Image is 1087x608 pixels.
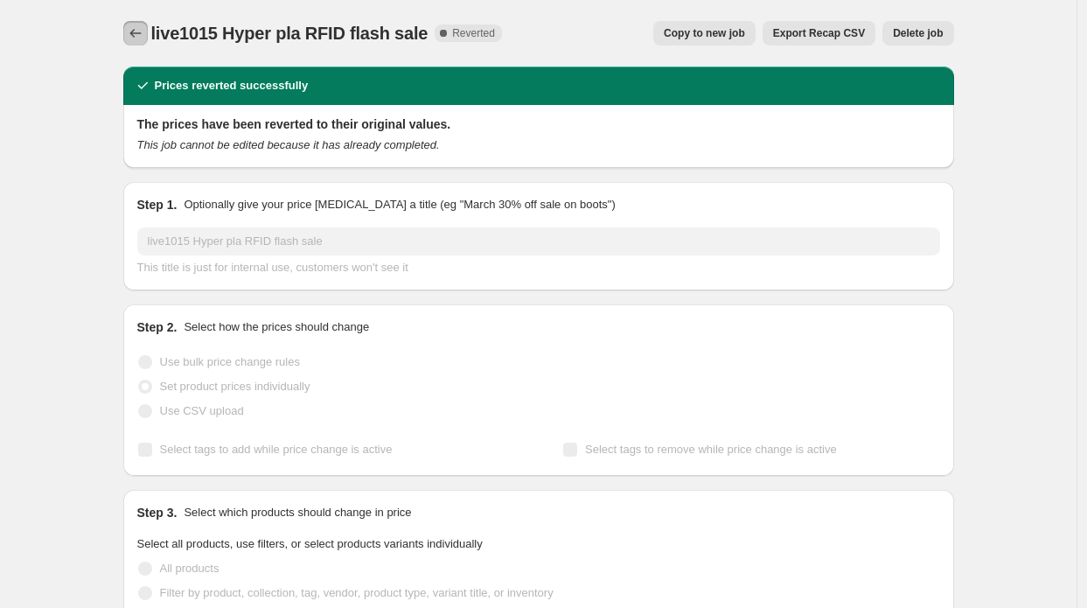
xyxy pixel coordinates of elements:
[160,586,554,599] span: Filter by product, collection, tag, vendor, product type, variant title, or inventory
[585,443,837,456] span: Select tags to remove while price change is active
[893,26,943,40] span: Delete job
[763,21,875,45] button: Export Recap CSV
[123,21,148,45] button: Price change jobs
[137,537,483,550] span: Select all products, use filters, or select products variants individually
[653,21,756,45] button: Copy to new job
[137,318,178,336] h2: Step 2.
[137,261,408,274] span: This title is just for internal use, customers won't see it
[160,404,244,417] span: Use CSV upload
[137,115,940,133] h2: The prices have been reverted to their original values.
[184,318,369,336] p: Select how the prices should change
[137,504,178,521] h2: Step 3.
[160,562,219,575] span: All products
[160,443,393,456] span: Select tags to add while price change is active
[184,196,615,213] p: Optionally give your price [MEDICAL_DATA] a title (eg "March 30% off sale on boots")
[137,227,940,255] input: 30% off holiday sale
[160,355,300,368] span: Use bulk price change rules
[664,26,745,40] span: Copy to new job
[151,24,429,43] span: live1015 Hyper pla RFID flash sale
[155,77,309,94] h2: Prices reverted successfully
[137,196,178,213] h2: Step 1.
[452,26,495,40] span: Reverted
[882,21,953,45] button: Delete job
[160,380,310,393] span: Set product prices individually
[773,26,865,40] span: Export Recap CSV
[184,504,411,521] p: Select which products should change in price
[137,138,440,151] i: This job cannot be edited because it has already completed.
